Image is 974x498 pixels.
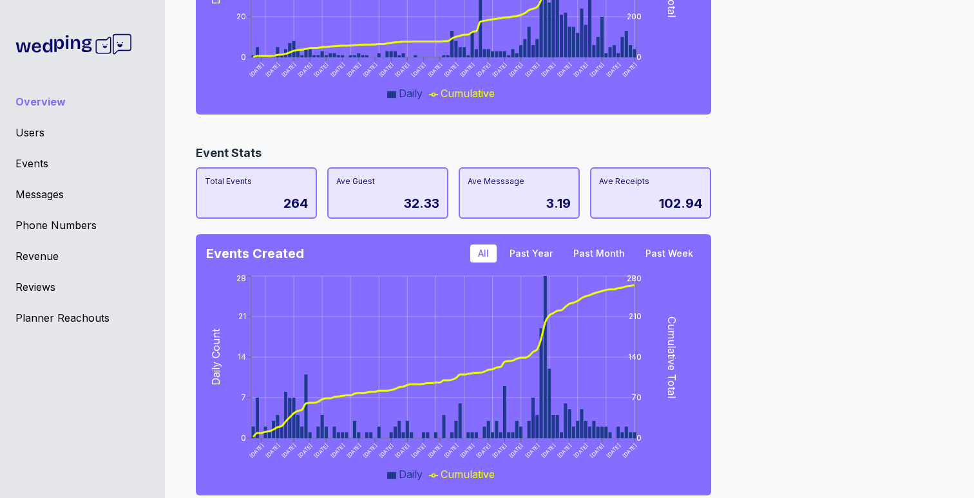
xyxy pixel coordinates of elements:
a: Events [15,156,149,171]
tspan: 0 [636,433,642,443]
tspan: [DATE] [524,61,540,78]
tspan: [DATE] [361,61,378,78]
tspan: [DATE] [329,61,346,78]
tspan: 280 [627,273,642,283]
tspan: 0 [241,433,246,443]
span: Daily [399,87,423,100]
tspan: 7 [241,392,246,402]
tspan: [DATE] [313,61,330,78]
tspan: [DATE] [361,442,378,459]
tspan: [DATE] [264,61,281,78]
tspan: [DATE] [345,442,362,459]
tspan: [DATE] [443,61,459,78]
tspan: [DATE] [313,442,330,459]
tspan: [DATE] [297,61,314,78]
tspan: [DATE] [377,442,394,459]
div: Ave Messsage [468,176,571,187]
tspan: 140 [628,352,642,362]
tspan: Cumulative Total [665,317,678,398]
a: Revenue [15,248,149,264]
tspan: [DATE] [426,61,443,78]
tspan: [DATE] [345,61,362,78]
button: Past Month [566,244,633,263]
tspan: [DATE] [605,442,622,459]
tspan: [DATE] [410,61,427,78]
tspan: [DATE] [297,442,314,459]
span: Daily [399,468,423,481]
tspan: [DATE] [556,61,573,78]
tspan: 21 [238,311,246,321]
tspan: [DATE] [556,442,573,459]
span: Cumulative [441,468,495,481]
tspan: [DATE] [426,442,443,459]
tspan: [DATE] [394,61,411,78]
tspan: [DATE] [540,442,557,459]
tspan: [DATE] [573,61,589,78]
tspan: [DATE] [329,442,346,459]
tspan: [DATE] [589,61,606,78]
a: Phone Numbers [15,217,149,233]
tspan: [DATE] [475,442,492,459]
button: Past Year [502,244,560,263]
tspan: 14 [238,352,246,362]
tspan: [DATE] [524,442,540,459]
button: All [470,244,497,263]
div: 264 [283,194,308,212]
tspan: [DATE] [492,442,508,459]
tspan: [DATE] [280,61,297,78]
tspan: [DATE] [573,442,589,459]
a: Planner Reachouts [15,310,149,326]
div: Events Created [206,244,304,263]
tspan: [DATE] [248,442,265,459]
tspan: 20 [236,12,246,21]
a: Messages [15,187,149,202]
tspan: [DATE] [459,442,475,459]
tspan: [DATE] [443,442,459,459]
tspan: [DATE] [377,61,394,78]
tspan: [DATE] [621,61,638,78]
div: Ave Receipts [599,176,702,187]
tspan: 200 [627,12,642,21]
tspan: 28 [236,273,246,283]
tspan: [DATE] [410,442,427,459]
tspan: 210 [629,311,642,321]
tspan: [DATE] [508,61,524,78]
a: Reviews [15,279,149,295]
tspan: [DATE] [621,442,638,459]
div: Total Events [205,176,308,187]
tspan: [DATE] [589,442,606,459]
a: Overview [15,94,149,109]
tspan: [DATE] [264,442,281,459]
tspan: [DATE] [508,442,524,459]
span: Cumulative [441,87,495,100]
div: Event Stats [196,144,933,162]
div: 102.94 [659,194,702,212]
tspan: [DATE] [475,61,492,78]
tspan: [DATE] [248,61,265,78]
tspan: Daily Count [209,328,222,385]
tspan: [DATE] [280,442,297,459]
tspan: [DATE] [540,61,557,78]
a: Users [15,125,149,140]
tspan: [DATE] [492,61,508,78]
tspan: [DATE] [605,61,622,78]
tspan: 70 [631,392,642,402]
div: 32.33 [404,194,439,212]
tspan: 0 [636,52,642,62]
tspan: [DATE] [459,61,475,78]
button: Past Week [638,244,701,263]
tspan: 0 [241,52,246,62]
tspan: [DATE] [394,442,411,459]
div: 3.19 [546,194,571,212]
div: Ave Guest [336,176,439,187]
